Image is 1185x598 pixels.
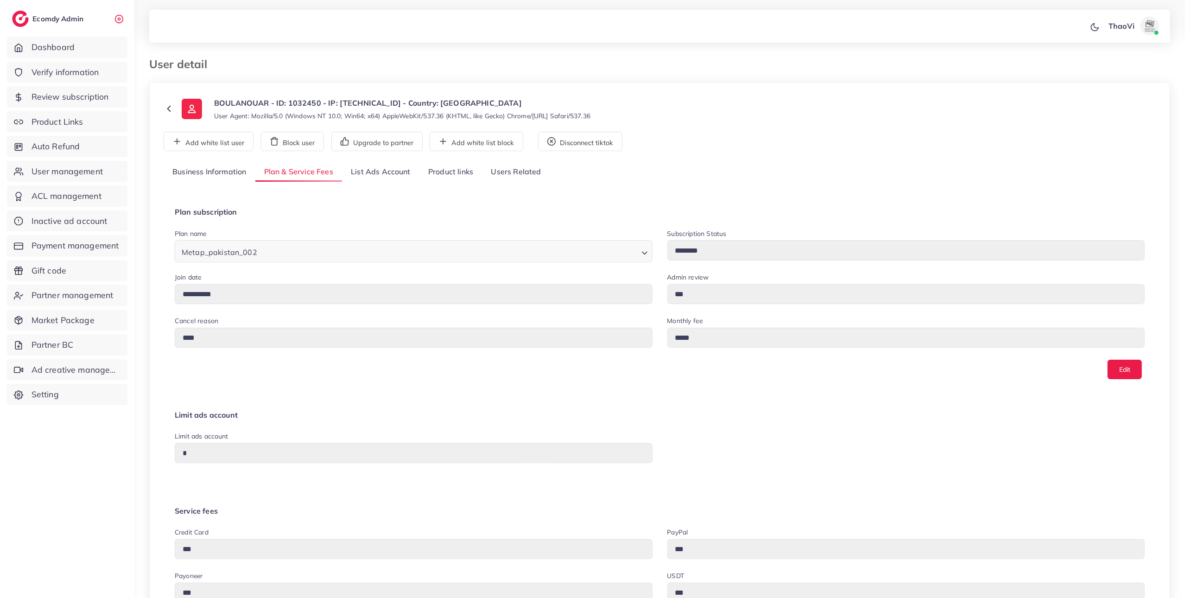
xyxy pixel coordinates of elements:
button: Edit [1108,360,1142,379]
div: Search for option [175,240,653,262]
small: User Agent: Mozilla/5.0 (Windows NT 10.0; Win64; x64) AppleWebKit/537.36 (KHTML, like Gecko) Chro... [214,111,590,121]
span: Product Links [32,116,83,128]
button: Disconnect tiktok [538,132,622,151]
span: Review subscription [32,91,109,103]
img: logo [12,11,29,27]
span: Metap_pakistan_002 [180,246,259,259]
button: Upgrade to partner [331,132,423,151]
img: avatar [1141,17,1159,35]
a: Ad creative management [7,359,127,381]
span: ACL management [32,190,101,202]
h4: Limit ads account [175,411,1145,420]
a: Review subscription [7,86,127,108]
span: User management [32,165,103,178]
span: Market Package [32,314,95,326]
label: Admin review [667,273,709,282]
a: Inactive ad account [7,210,127,232]
input: Search for option [260,243,638,259]
p: BOULANOUAR - ID: 1032450 - IP: [TECHNICAL_ID] - Country: [GEOGRAPHIC_DATA] [214,97,590,108]
p: ThaoVi [1109,20,1134,32]
button: Block user [261,132,324,151]
label: Payoneer [175,571,203,580]
span: Gift code [32,265,66,277]
label: Monthly fee [667,316,703,325]
a: List Ads Account [342,162,419,182]
a: Partner management [7,285,127,306]
span: Partner BC [32,339,74,351]
a: Product Links [7,111,127,133]
span: Setting [32,388,59,401]
a: logoEcomdy Admin [12,11,86,27]
a: Product links [419,162,482,182]
label: Cancel reason [175,316,218,325]
span: Ad creative management [32,364,120,376]
a: Gift code [7,260,127,281]
span: Inactive ad account [32,215,108,227]
h4: Service fees [175,507,1145,515]
span: Partner management [32,289,114,301]
a: Setting [7,384,127,405]
label: PayPal [667,528,688,537]
label: Subscription Status [667,229,727,238]
button: Add white list block [430,132,523,151]
span: Verify information [32,66,99,78]
img: ic-user-info.36bf1079.svg [182,99,202,119]
a: User management [7,161,127,182]
a: Dashboard [7,37,127,58]
span: Payment management [32,240,119,252]
h3: User detail [149,57,215,71]
a: ACL management [7,185,127,207]
a: Verify information [7,62,127,83]
span: Dashboard [32,41,75,53]
a: Market Package [7,310,127,331]
label: Plan name [175,229,207,238]
a: Plan & Service Fees [255,162,342,182]
label: Credit card [175,528,209,537]
a: Payment management [7,235,127,256]
a: Business Information [164,162,255,182]
span: Auto Refund [32,140,80,153]
label: Join date [175,273,202,282]
a: Users Related [482,162,550,182]
label: Limit ads account [175,432,228,441]
a: ThaoViavatar [1103,17,1163,35]
button: Add white list user [164,132,253,151]
h2: Ecomdy Admin [32,14,86,23]
h4: Plan subscription [175,208,1145,216]
a: Auto Refund [7,136,127,157]
a: Partner BC [7,334,127,356]
label: USDT [667,571,684,580]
